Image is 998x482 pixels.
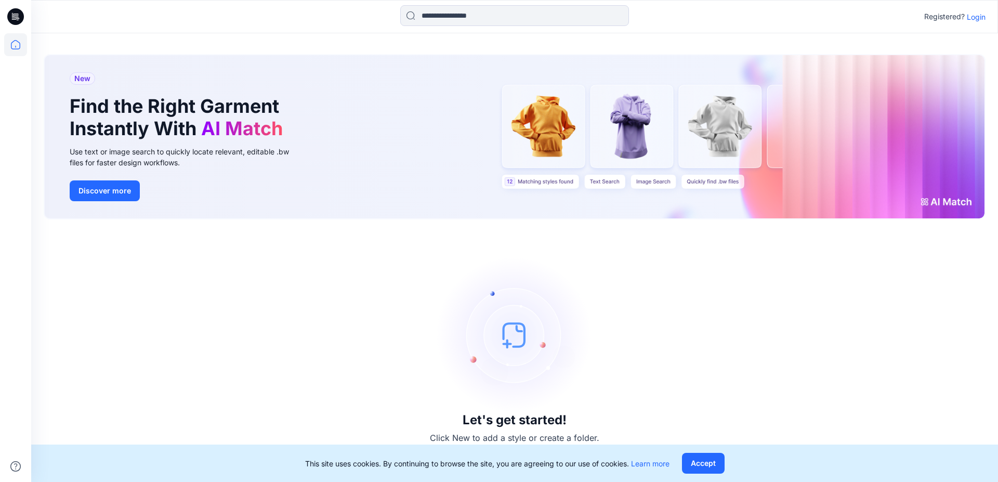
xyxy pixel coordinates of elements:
p: Click New to add a style or create a folder. [430,432,599,444]
p: Registered? [924,10,965,23]
p: Login [967,11,986,22]
a: Learn more [631,459,669,468]
h3: Let's get started! [463,413,567,427]
button: Discover more [70,180,140,201]
h1: Find the Right Garment Instantly With [70,95,288,140]
span: New [74,72,90,85]
button: Accept [682,453,725,474]
img: empty-state-image.svg [437,257,593,413]
p: This site uses cookies. By continuing to browse the site, you are agreeing to our use of cookies. [305,458,669,469]
div: Use text or image search to quickly locate relevant, editable .bw files for faster design workflows. [70,146,304,168]
span: AI Match [201,117,283,140]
